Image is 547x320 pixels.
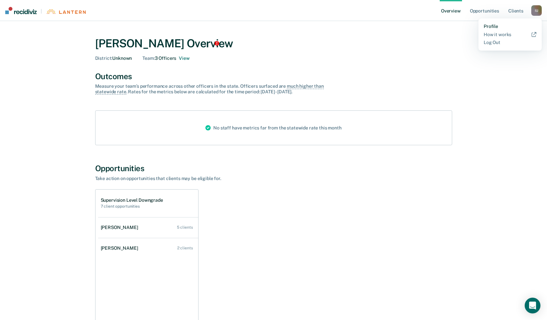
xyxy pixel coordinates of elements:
[101,204,163,209] h2: 7 client opportunities
[95,72,452,81] div: Outcomes
[95,56,113,61] span: District :
[177,246,193,250] div: 2 clients
[37,9,46,14] span: |
[95,37,452,50] div: [PERSON_NAME] Overview
[484,32,536,37] a: How it works
[101,197,163,203] h1: Supervision Level Downgrade
[5,7,86,14] a: |
[98,218,198,237] a: [PERSON_NAME] 5 clients
[98,239,198,258] a: [PERSON_NAME] 2 clients
[95,164,452,173] div: Opportunities
[531,5,542,16] button: IU
[95,56,132,61] div: Unknown
[142,56,155,61] span: Team :
[484,40,536,45] a: Log Out
[101,245,141,251] div: [PERSON_NAME]
[177,225,193,230] div: 5 clients
[200,111,347,145] div: No staff have metrics far from the statewide rate this month
[484,24,536,29] a: Profile
[531,5,542,16] div: I U
[142,56,189,61] div: 3 Officers
[101,225,141,230] div: [PERSON_NAME]
[5,7,37,14] img: Recidiviz
[95,176,325,181] div: Take action on opportunities that clients may be eligible for.
[214,40,220,46] div: Tooltip anchor
[179,56,189,61] button: 3 officers on Daniel Walker's Team
[525,298,540,313] div: Open Intercom Messenger
[95,83,324,95] span: much higher than statewide rate
[46,9,86,14] img: Lantern
[95,83,325,95] div: Measure your team’s performance across other officer s in the state. Officer s surfaced are . Rat...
